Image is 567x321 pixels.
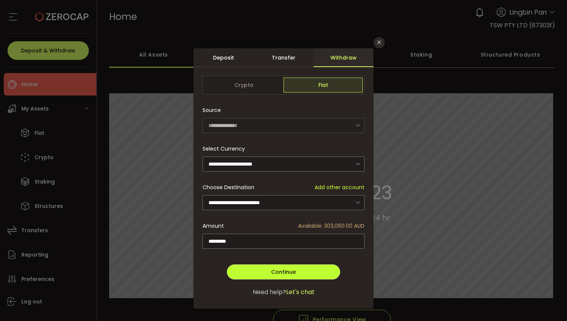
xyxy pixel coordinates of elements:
div: Deposit [193,48,253,67]
span: Available: 303,060.00 AUD [298,222,364,230]
span: Need help? [253,288,286,297]
span: Source [202,103,221,118]
button: Continue [227,264,340,279]
div: Transfer [253,48,313,67]
button: Close [373,37,385,48]
div: Withdraw [313,48,373,67]
span: Amount [202,222,224,230]
span: Let's chat [286,288,315,297]
span: Add other account [315,184,364,191]
iframe: Chat Widget [478,240,567,321]
span: Crypto [204,78,283,93]
div: dialog [193,48,373,309]
span: Continue [271,268,296,276]
label: Select Currency [202,145,249,152]
span: Choose Destination [202,184,254,191]
span: Fiat [283,78,363,93]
